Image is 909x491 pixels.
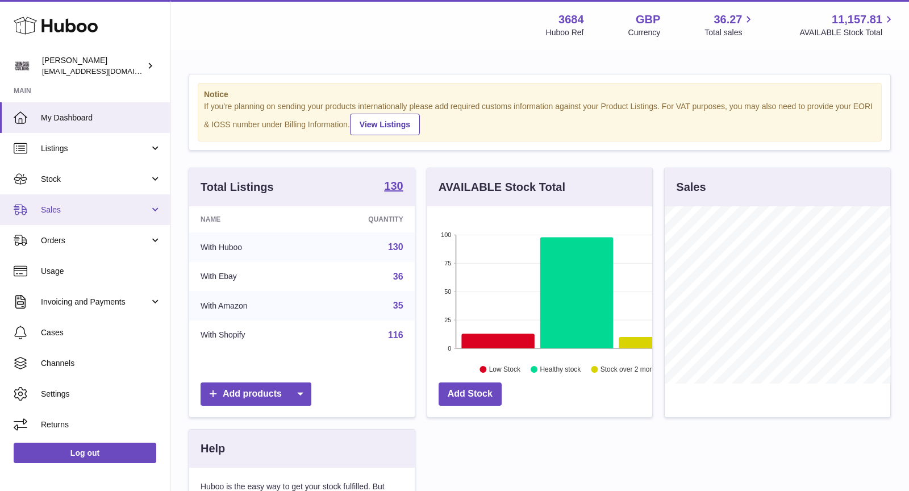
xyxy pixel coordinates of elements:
[201,441,225,456] h3: Help
[444,317,451,323] text: 25
[540,365,581,373] text: Healthy stock
[393,301,403,310] a: 35
[312,206,415,232] th: Quantity
[41,327,161,338] span: Cases
[704,12,755,38] a: 36.27 Total sales
[201,382,311,406] a: Add products
[41,389,161,400] span: Settings
[42,55,144,77] div: [PERSON_NAME]
[388,242,403,252] a: 130
[601,365,662,373] text: Stock over 2 months
[204,101,875,135] div: If you're planning on sending your products internationally please add required customs informati...
[189,291,312,321] td: With Amazon
[189,321,312,350] td: With Shopify
[439,180,565,195] h3: AVAILABLE Stock Total
[189,262,312,292] td: With Ebay
[189,232,312,262] td: With Huboo
[42,66,167,76] span: [EMAIL_ADDRESS][DOMAIN_NAME]
[628,27,661,38] div: Currency
[14,443,156,463] a: Log out
[41,297,149,307] span: Invoicing and Payments
[41,174,149,185] span: Stock
[832,12,882,27] span: 11,157.81
[441,231,451,238] text: 100
[546,27,584,38] div: Huboo Ref
[393,272,403,281] a: 36
[41,266,161,277] span: Usage
[204,89,875,100] strong: Notice
[41,143,149,154] span: Listings
[201,180,274,195] h3: Total Listings
[676,180,706,195] h3: Sales
[489,365,521,373] text: Low Stock
[41,419,161,430] span: Returns
[714,12,742,27] span: 36.27
[704,27,755,38] span: Total sales
[189,206,312,232] th: Name
[350,114,420,135] a: View Listings
[41,113,161,123] span: My Dashboard
[388,330,403,340] a: 116
[636,12,660,27] strong: GBP
[799,12,895,38] a: 11,157.81 AVAILABLE Stock Total
[448,345,451,352] text: 0
[384,180,403,194] a: 130
[41,358,161,369] span: Channels
[439,382,502,406] a: Add Stock
[384,180,403,192] strong: 130
[444,260,451,267] text: 75
[444,288,451,295] text: 50
[799,27,895,38] span: AVAILABLE Stock Total
[558,12,584,27] strong: 3684
[14,57,31,74] img: theinternationalventure@gmail.com
[41,205,149,215] span: Sales
[41,235,149,246] span: Orders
